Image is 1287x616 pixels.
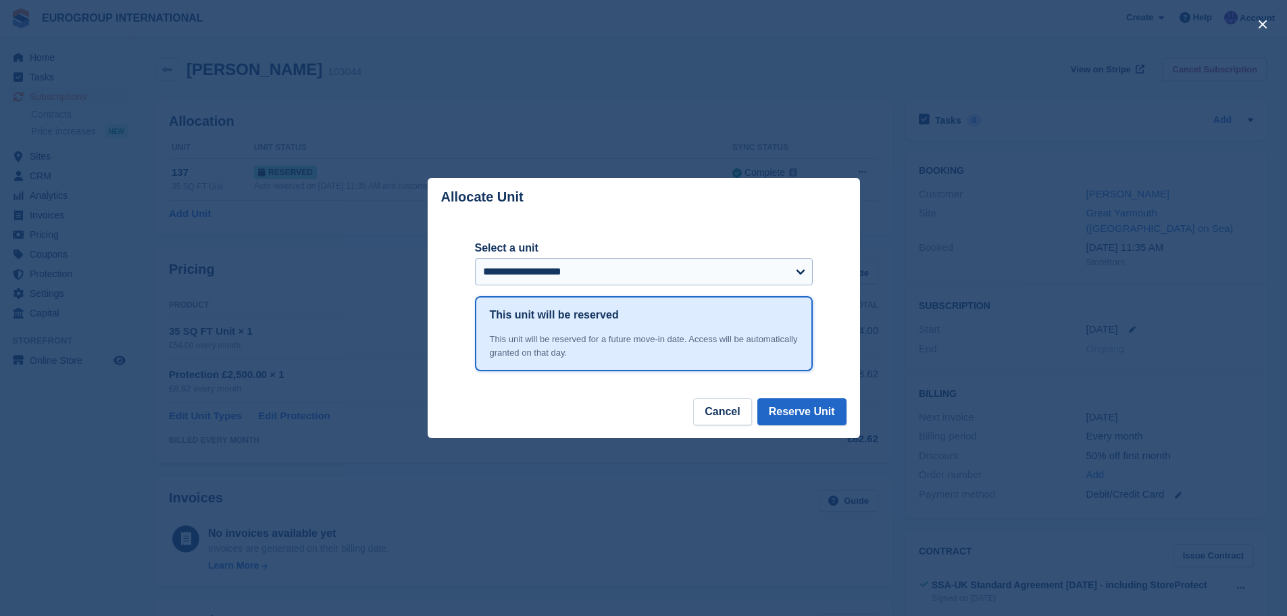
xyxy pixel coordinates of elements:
[490,307,619,323] h1: This unit will be reserved
[693,398,751,425] button: Cancel
[757,398,847,425] button: Reserve Unit
[490,333,798,359] div: This unit will be reserved for a future move-in date. Access will be automatically granted on tha...
[475,240,813,256] label: Select a unit
[1252,14,1273,35] button: close
[441,189,524,205] p: Allocate Unit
